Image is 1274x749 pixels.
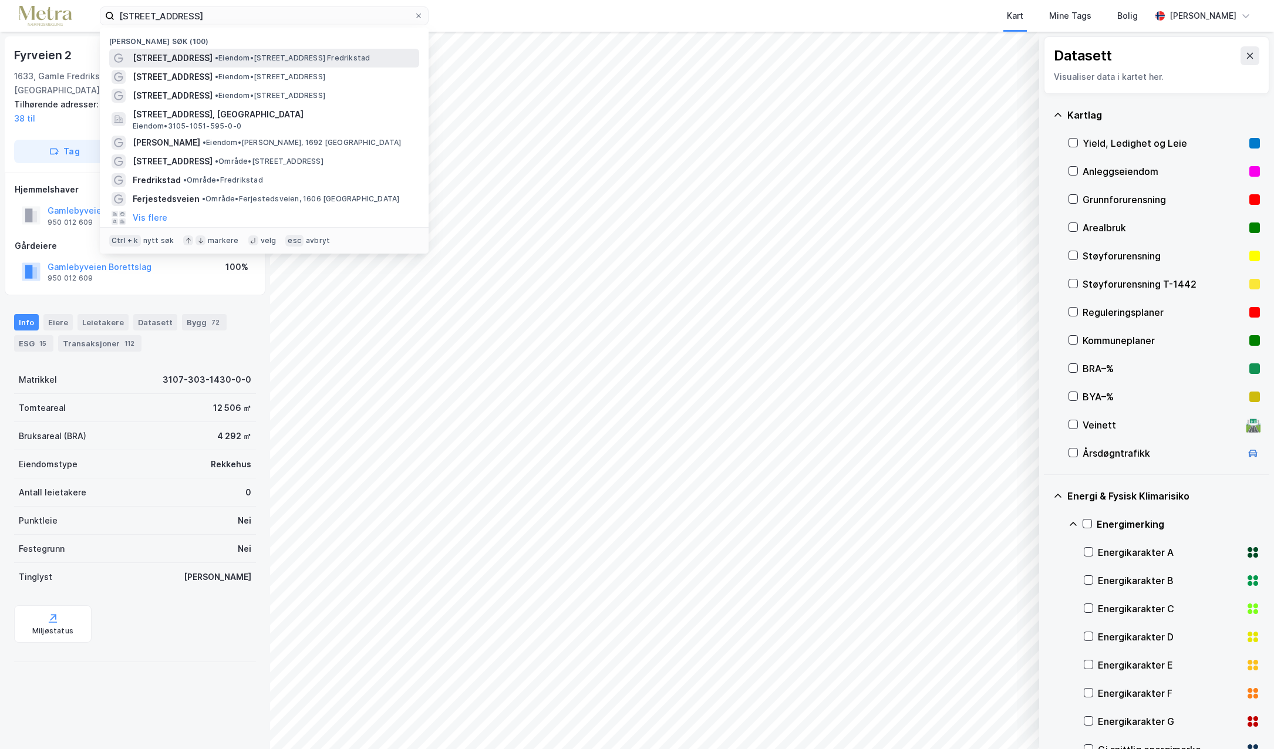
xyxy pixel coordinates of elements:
div: 12 506 ㎡ [213,401,251,415]
span: • [215,53,218,62]
span: [STREET_ADDRESS] [133,89,213,103]
div: 112 [122,338,137,349]
button: Tag [14,140,115,163]
span: Eiendom • [STREET_ADDRESS] [215,91,325,100]
div: 1633, Gamle Fredrikstad, [GEOGRAPHIC_DATA] [14,69,156,97]
span: Tilhørende adresser: [14,99,101,109]
div: Mine Tags [1049,9,1091,23]
iframe: Chat Widget [1215,693,1274,749]
div: [PERSON_NAME] søk (100) [100,28,429,49]
div: Årsdøgntrafikk [1083,446,1241,460]
div: Grunnforurensning [1083,193,1245,207]
div: Bruksareal (BRA) [19,429,86,443]
div: 950 012 609 [48,274,93,283]
div: Energi & Fysisk Klimarisiko [1067,489,1260,503]
div: Datasett [1054,46,1112,65]
div: Bolig [1117,9,1138,23]
div: Antall leietakere [19,485,86,500]
div: nytt søk [143,236,174,245]
div: Tinglyst [19,570,52,584]
span: Område • Fredrikstad [183,176,263,185]
div: Kontrollprogram for chat [1215,693,1274,749]
div: Info [14,314,39,330]
span: Ferjestedsveien [133,192,200,206]
div: Punktleie [19,514,58,528]
div: 3107-303-1430-0-0 [163,373,251,387]
div: Kart [1007,9,1023,23]
div: Hjemmelshaver [15,183,255,197]
div: Leietakere [77,314,129,330]
button: Vis flere [133,211,167,225]
div: Eiere [43,314,73,330]
div: markere [208,236,238,245]
div: Eiendomstype [19,457,77,471]
div: BYA–% [1083,390,1245,404]
div: Ctrl + k [109,235,141,247]
div: Energikarakter D [1098,630,1241,644]
div: velg [261,236,277,245]
span: Område • Ferjestedsveien, 1606 [GEOGRAPHIC_DATA] [202,194,399,204]
span: • [215,72,218,81]
div: Bygg [182,314,227,330]
span: Eiendom • [STREET_ADDRESS] [215,72,325,82]
div: Fyrveien 4, [STREET_ADDRESS] [14,97,247,126]
div: Festegrunn [19,542,65,556]
div: Matrikkel [19,373,57,387]
div: Visualiser data i kartet her. [1054,70,1259,84]
div: 950 012 609 [48,218,93,227]
div: Energikarakter A [1098,545,1241,559]
span: Fredrikstad [133,173,181,187]
span: • [183,176,187,184]
span: Eiendom • [STREET_ADDRESS] Fredrikstad [215,53,370,63]
div: 72 [209,316,222,328]
div: [PERSON_NAME] [184,570,251,584]
span: [STREET_ADDRESS] [133,70,213,84]
div: Kommuneplaner [1083,333,1245,347]
div: Støyforurensning T-1442 [1083,277,1245,291]
img: metra-logo.256734c3b2bbffee19d4.png [19,6,72,26]
div: Yield, Ledighet og Leie [1083,136,1245,150]
span: [STREET_ADDRESS], [GEOGRAPHIC_DATA] [133,107,414,122]
div: Kartlag [1067,108,1260,122]
div: esc [285,235,304,247]
div: 15 [37,338,49,349]
div: Støyforurensning [1083,249,1245,263]
span: • [202,194,205,203]
span: • [203,138,206,147]
span: Eiendom • 3105-1051-595-0-0 [133,122,241,131]
div: Reguleringsplaner [1083,305,1245,319]
span: [STREET_ADDRESS] [133,51,213,65]
div: Transaksjoner [58,335,141,352]
div: Fyrveien 2 [14,46,74,65]
div: Energimerking [1097,517,1260,531]
div: 🛣️ [1245,417,1261,433]
div: 4 292 ㎡ [217,429,251,443]
div: 0 [245,485,251,500]
span: • [215,157,218,166]
div: Anleggseiendom [1083,164,1245,178]
div: Tomteareal [19,401,66,415]
div: Nei [238,542,251,556]
input: Søk på adresse, matrikkel, gårdeiere, leietakere eller personer [114,7,414,25]
div: Veinett [1083,418,1241,432]
div: Gårdeiere [15,239,255,253]
span: Eiendom • [PERSON_NAME], 1692 [GEOGRAPHIC_DATA] [203,138,401,147]
span: [PERSON_NAME] [133,136,200,150]
div: avbryt [306,236,330,245]
div: 100% [225,260,248,274]
div: Energikarakter G [1098,714,1241,728]
div: Miljøstatus [32,626,73,636]
div: Energikarakter C [1098,602,1241,616]
div: Nei [238,514,251,528]
div: [PERSON_NAME] [1169,9,1236,23]
div: ESG [14,335,53,352]
div: Rekkehus [211,457,251,471]
div: Energikarakter F [1098,686,1241,700]
div: Energikarakter B [1098,573,1241,588]
div: Datasett [133,314,177,330]
span: • [215,91,218,100]
div: BRA–% [1083,362,1245,376]
div: Energikarakter E [1098,658,1241,672]
div: Arealbruk [1083,221,1245,235]
span: [STREET_ADDRESS] [133,154,213,168]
